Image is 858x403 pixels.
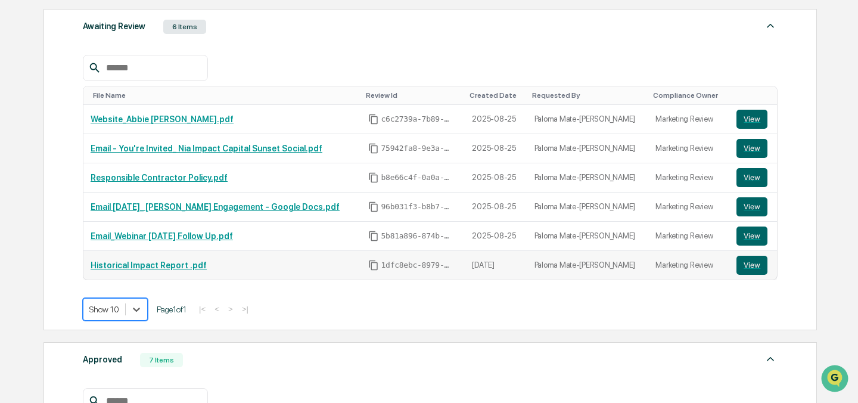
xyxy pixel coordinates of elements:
[83,352,122,367] div: Approved
[763,352,778,366] img: caret
[24,173,75,185] span: Data Lookup
[736,256,770,275] a: View
[12,151,21,161] div: 🖐️
[93,91,356,100] div: Toggle SortBy
[238,304,252,314] button: >|
[98,150,148,162] span: Attestations
[91,114,234,124] a: Website_Abbie [PERSON_NAME].pdf
[527,193,649,222] td: Paloma Mate-[PERSON_NAME]
[86,151,96,161] div: 🗄️
[119,202,144,211] span: Pylon
[465,163,527,193] td: 2025-08-25
[736,168,767,187] button: View
[163,20,206,34] div: 6 Items
[368,114,379,125] span: Copy Id
[470,91,522,100] div: Toggle SortBy
[648,163,729,193] td: Marketing Review
[84,201,144,211] a: Powered byPylon
[368,231,379,241] span: Copy Id
[736,197,767,216] button: View
[24,150,77,162] span: Preclearance
[465,134,527,163] td: 2025-08-25
[368,143,379,154] span: Copy Id
[7,145,82,167] a: 🖐️Preclearance
[83,18,145,34] div: Awaiting Review
[739,91,772,100] div: Toggle SortBy
[465,193,527,222] td: 2025-08-25
[736,227,767,246] button: View
[381,144,453,153] span: 75942fa8-9e3a-4274-ba51-7c3a3657b9d7
[368,172,379,183] span: Copy Id
[527,105,649,134] td: Paloma Mate-[PERSON_NAME]
[381,231,453,241] span: 5b81a896-874b-4b16-9d28-abcec82f00ca
[736,110,767,129] button: View
[7,168,80,190] a: 🔎Data Lookup
[12,174,21,184] div: 🔎
[368,260,379,271] span: Copy Id
[82,145,153,167] a: 🗄️Attestations
[736,110,770,129] a: View
[527,134,649,163] td: Paloma Mate-[PERSON_NAME]
[381,261,453,270] span: 1dfc8ebc-8979-48c4-b147-c6dacc46eca0
[648,134,729,163] td: Marketing Review
[527,163,649,193] td: Paloma Mate-[PERSON_NAME]
[736,139,767,158] button: View
[648,251,729,280] td: Marketing Review
[736,256,767,275] button: View
[12,25,217,44] p: How can we help?
[527,222,649,251] td: Paloma Mate-[PERSON_NAME]
[736,139,770,158] a: View
[465,105,527,134] td: 2025-08-25
[648,222,729,251] td: Marketing Review
[648,193,729,222] td: Marketing Review
[41,91,195,103] div: Start new chat
[653,91,725,100] div: Toggle SortBy
[41,103,151,113] div: We're available if you need us!
[91,261,207,270] a: Historical Impact Report .pdf
[736,227,770,246] a: View
[211,304,223,314] button: <
[527,251,649,280] td: Paloma Mate-[PERSON_NAME]
[203,95,217,109] button: Start new chat
[91,231,233,241] a: Email_Webinar [DATE] Follow Up.pdf
[381,173,453,182] span: b8e66c4f-0a0a-4a2a-9923-b28b8add13bd
[140,353,183,367] div: 7 Items
[381,114,453,124] span: c6c2739a-7b89-4a52-8d9f-dbe1f86c6086
[381,202,453,212] span: 96b031f3-b8b7-45f3-be42-1457026724b0
[91,144,322,153] a: Email - You're Invited_ Nia Impact Capital Sunset Social.pdf
[12,91,33,113] img: 1746055101610-c473b297-6a78-478c-a979-82029cc54cd1
[368,201,379,212] span: Copy Id
[763,18,778,33] img: caret
[648,105,729,134] td: Marketing Review
[465,251,527,280] td: [DATE]
[366,91,461,100] div: Toggle SortBy
[736,168,770,187] a: View
[532,91,644,100] div: Toggle SortBy
[225,304,237,314] button: >
[195,304,209,314] button: |<
[31,54,197,67] input: Clear
[820,364,852,396] iframe: Open customer support
[91,173,228,182] a: Responsible Contractor Policy.pdf
[91,202,340,212] a: Email [DATE]_ [PERSON_NAME] Engagement - Google Docs.pdf
[157,305,186,314] span: Page 1 of 1
[465,222,527,251] td: 2025-08-25
[736,197,770,216] a: View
